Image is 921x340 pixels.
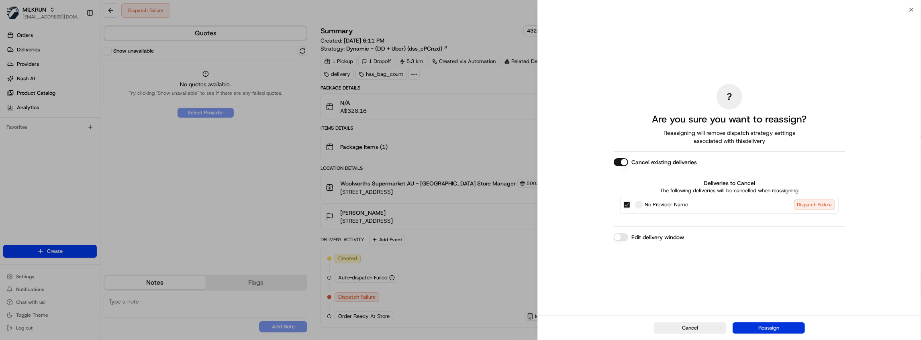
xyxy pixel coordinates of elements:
[652,129,807,145] span: Reassigning will remove dispatch strategy settings associated with this delivery
[620,187,839,194] p: The following deliveries will be cancelled when reassigning
[654,322,726,334] button: Cancel
[652,113,807,126] h2: Are you sure you want to reassign?
[717,84,742,110] div: ?
[733,322,805,334] button: Reassign
[631,233,684,241] label: Edit delivery window
[631,158,697,166] label: Cancel existing deliveries
[620,179,839,187] label: Deliveries to Cancel
[645,201,688,209] span: No Provider Name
